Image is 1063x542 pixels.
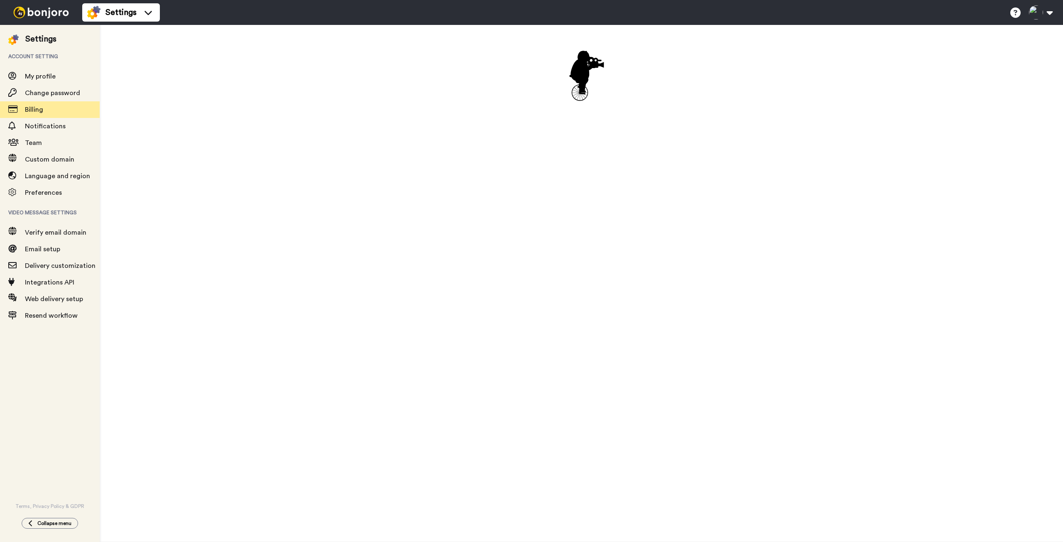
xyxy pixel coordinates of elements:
span: Custom domain [25,156,74,163]
span: Collapse menu [37,520,71,527]
span: Settings [105,7,137,18]
button: Collapse menu [22,518,78,529]
img: settings-colored.svg [87,6,100,19]
span: Integrations API [25,279,74,286]
span: My profile [25,73,56,80]
span: Change password [25,90,80,96]
span: Web delivery setup [25,296,83,302]
span: Language and region [25,173,90,179]
span: Resend workflow [25,312,78,319]
span: Notifications [25,123,66,130]
img: settings-colored.svg [8,34,19,45]
span: Team [25,140,42,146]
span: Delivery customization [25,262,96,269]
span: Email setup [25,246,60,253]
span: Verify email domain [25,229,86,236]
div: animation [550,42,612,104]
img: bj-logo-header-white.svg [10,7,72,18]
span: Billing [25,106,43,113]
span: Preferences [25,189,62,196]
div: Settings [25,33,56,45]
